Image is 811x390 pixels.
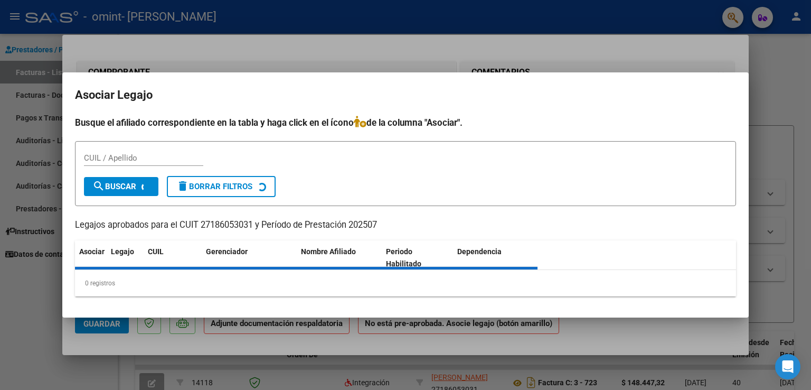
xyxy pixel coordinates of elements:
[297,240,382,275] datatable-header-cell: Nombre Afiliado
[92,182,136,191] span: Buscar
[382,240,453,275] datatable-header-cell: Periodo Habilitado
[75,270,736,296] div: 0 registros
[79,247,105,256] span: Asociar
[206,247,248,256] span: Gerenciador
[301,247,356,256] span: Nombre Afiliado
[386,247,421,268] span: Periodo Habilitado
[457,247,502,256] span: Dependencia
[167,176,276,197] button: Borrar Filtros
[775,354,800,379] div: Open Intercom Messenger
[75,240,107,275] datatable-header-cell: Asociar
[75,85,736,105] h2: Asociar Legajo
[148,247,164,256] span: CUIL
[84,177,158,196] button: Buscar
[111,247,134,256] span: Legajo
[176,182,252,191] span: Borrar Filtros
[176,180,189,192] mat-icon: delete
[75,219,736,232] p: Legajos aprobados para el CUIT 27186053031 y Período de Prestación 202507
[144,240,202,275] datatable-header-cell: CUIL
[453,240,538,275] datatable-header-cell: Dependencia
[202,240,297,275] datatable-header-cell: Gerenciador
[107,240,144,275] datatable-header-cell: Legajo
[75,116,736,129] h4: Busque el afiliado correspondiente en la tabla y haga click en el ícono de la columna "Asociar".
[92,180,105,192] mat-icon: search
